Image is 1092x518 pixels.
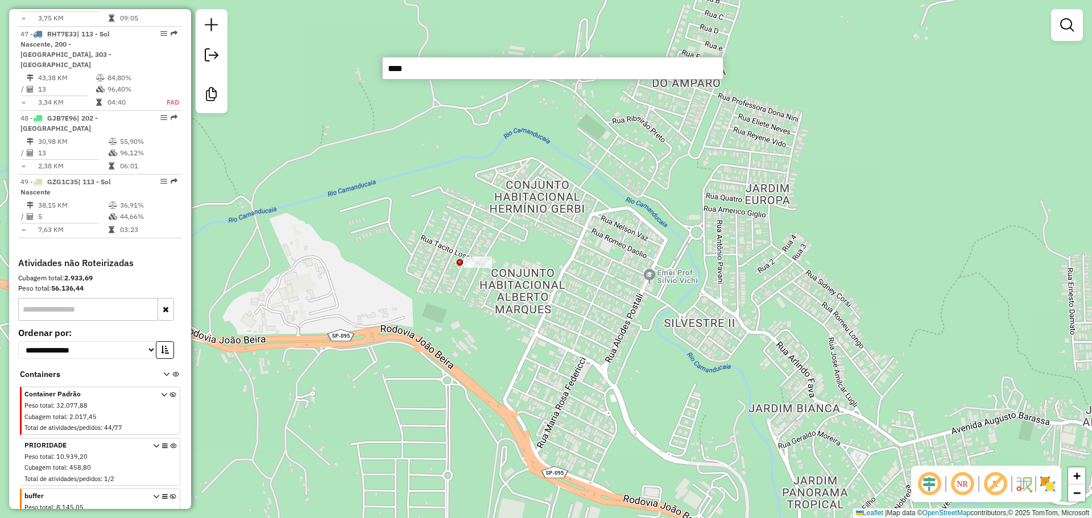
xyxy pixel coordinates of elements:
td: 3,34 KM [38,97,96,108]
td: 2,38 KM [38,160,108,172]
i: % de utilização do peso [96,74,105,81]
td: 13 [38,84,96,95]
i: Total de Atividades [27,150,34,156]
button: Ordem crescente [156,341,174,359]
span: 48 - [20,114,98,132]
td: 06:01 [119,160,177,172]
a: Nova sessão e pesquisa [200,14,223,39]
span: | 113 - Sol Nascente [20,177,111,196]
td: 43,38 KM [38,72,96,84]
i: Distância Total [27,138,34,145]
span: : [53,503,55,511]
td: 36,91% [119,200,177,211]
span: : [101,475,102,483]
td: 5 [38,211,108,222]
td: 55,90% [119,136,177,147]
td: / [20,84,26,95]
a: Criar modelo [200,83,223,109]
div: Map data © contributors,© 2025 TomTom, Microsoft [853,508,1092,518]
td: 84,80% [107,72,154,84]
span: Total de atividades/pedidos [24,424,101,432]
td: 13 [38,147,108,159]
label: Ordenar por: [18,326,182,339]
i: % de utilização da cubagem [109,150,117,156]
span: Container Padrão [24,389,147,399]
span: GZG1C35 [47,177,78,186]
td: / [20,211,26,222]
span: 458,80 [69,463,91,471]
a: Exportar sessão [200,44,223,69]
span: 1/2 [104,475,114,483]
span: | [885,509,887,517]
i: Tempo total em rota [96,99,102,106]
span: + [1073,469,1081,483]
span: 49 - [20,177,111,196]
td: / [20,147,26,159]
img: Exibir/Ocultar setores [1039,475,1057,493]
span: Exibir rótulo [982,470,1009,498]
span: buffer [24,491,147,501]
td: 96,12% [119,147,177,159]
i: Distância Total [27,202,34,209]
i: Total de Atividades [27,86,34,93]
a: OpenStreetMap [923,509,971,517]
i: % de utilização do peso [109,202,117,209]
span: Containers [20,368,148,380]
td: = [20,160,26,172]
em: Opções [160,30,167,37]
td: 30,98 KM [38,136,108,147]
i: % de utilização da cubagem [109,213,117,220]
span: Peso total [24,453,53,461]
span: Peso total [24,401,53,409]
em: Opções [160,114,167,121]
em: Rota exportada [171,114,177,121]
i: Total de Atividades [27,213,34,220]
em: Rota exportada [171,30,177,37]
a: Exibir filtros [1056,14,1078,36]
td: 38,15 KM [38,200,108,211]
span: RHT7E33 [47,30,77,38]
span: 8.145,05 [56,503,84,511]
em: Opções [160,178,167,185]
h4: Atividades não Roteirizadas [18,258,182,268]
td: FAD [154,97,180,108]
span: : [66,413,68,421]
span: 2.017,45 [69,413,97,421]
strong: 56.136,44 [51,284,84,292]
td: 03:23 [119,224,177,235]
span: | 113 - Sol Nascente, 200 - [GEOGRAPHIC_DATA], 303 - [GEOGRAPHIC_DATA] [20,30,111,69]
span: − [1073,486,1081,500]
span: Cubagem total [24,463,66,471]
i: Tempo total em rota [109,226,114,233]
i: % de utilização do peso [109,138,117,145]
a: Leaflet [856,509,883,517]
span: | 202 - [GEOGRAPHIC_DATA] [20,114,98,132]
span: GJB7E96 [47,114,77,122]
td: 04:40 [107,97,154,108]
td: 96,40% [107,84,154,95]
i: Tempo total em rota [109,163,114,169]
span: 32.077,88 [56,401,88,409]
td: = [20,13,26,24]
i: Tempo total em rota [109,15,114,22]
em: Rota exportada [171,178,177,185]
a: Zoom out [1068,484,1085,502]
span: : [53,401,55,409]
span: : [66,463,68,471]
td: 3,75 KM [38,13,108,24]
span: : [101,424,102,432]
td: 7,63 KM [38,224,108,235]
strong: 2.933,69 [64,273,93,282]
i: Distância Total [27,74,34,81]
span: : [53,453,55,461]
td: = [20,224,26,235]
div: Peso total: [18,283,182,293]
span: Ocultar NR [949,470,976,498]
div: Cubagem total: [18,273,182,283]
td: = [20,97,26,108]
td: 44,66% [119,211,177,222]
i: Opções [162,443,168,486]
span: PRIORIDADE [24,440,147,450]
a: Zoom in [1068,467,1085,484]
span: Cubagem total [24,413,66,421]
